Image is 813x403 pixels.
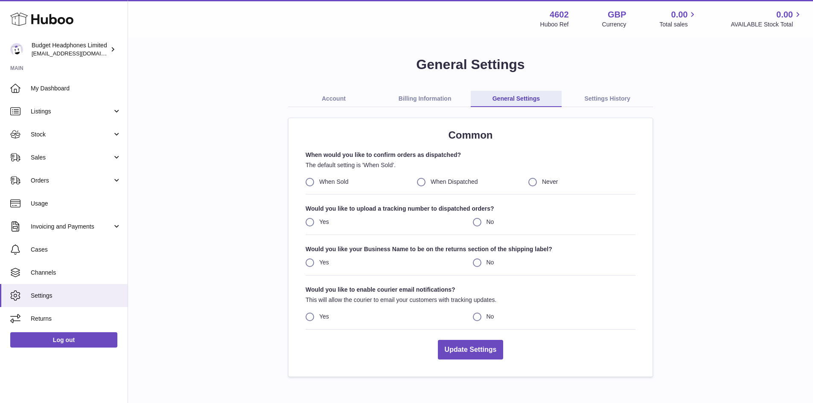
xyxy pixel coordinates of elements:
a: Settings History [562,91,653,107]
button: Update Settings [438,340,504,360]
label: Yes [306,258,469,267]
span: Sales [31,154,112,162]
a: Billing Information [379,91,471,107]
h2: Common [306,128,635,142]
strong: GBP [608,9,626,20]
p: The default setting is 'When Sold’. [306,161,635,169]
label: Yes [306,218,469,226]
strong: Would you like your Business Name to be on the returns section of the shipping label? [306,245,635,253]
strong: Would you like to enable courier email notifications? [306,286,635,294]
a: 0.00 AVAILABLE Stock Total [731,9,803,29]
label: No [473,313,636,321]
a: Log out [10,332,117,348]
label: Never [528,178,635,186]
a: General Settings [471,91,562,107]
label: No [473,258,636,267]
a: Account [288,91,379,107]
p: This will allow the courier to email your customers with tracking updates. [306,296,635,304]
span: My Dashboard [31,84,121,93]
span: Settings [31,292,121,300]
div: Budget Headphones Limited [32,41,108,58]
span: 0.00 [776,9,793,20]
span: Listings [31,107,112,116]
span: Stock [31,130,112,139]
span: AVAILABLE Stock Total [731,20,803,29]
span: Usage [31,200,121,208]
img: internalAdmin-4602@internal.huboo.com [10,43,23,56]
span: Orders [31,177,112,185]
label: When Dispatched [417,178,524,186]
span: Returns [31,315,121,323]
h1: General Settings [142,55,799,74]
strong: 4602 [550,9,569,20]
span: Invoicing and Payments [31,223,112,231]
span: [EMAIL_ADDRESS][DOMAIN_NAME] [32,50,125,57]
label: Yes [306,313,469,321]
a: 0.00 Total sales [659,9,697,29]
span: 0.00 [671,9,688,20]
div: Currency [602,20,627,29]
div: Huboo Ref [540,20,569,29]
strong: Would you like to upload a tracking number to dispatched orders? [306,205,635,213]
label: When Sold [306,178,413,186]
label: No [473,218,636,226]
span: Channels [31,269,121,277]
span: Cases [31,246,121,254]
span: Total sales [659,20,697,29]
strong: When would you like to confirm orders as dispatched? [306,151,635,159]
